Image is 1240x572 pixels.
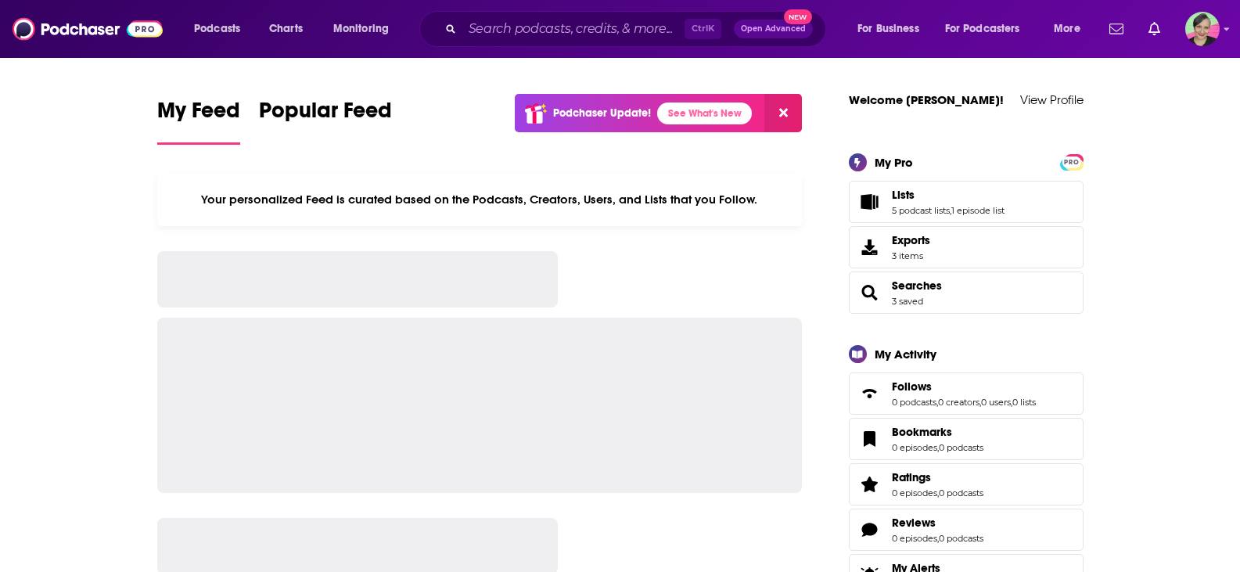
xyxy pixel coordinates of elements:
[857,18,919,40] span: For Business
[1062,155,1081,167] a: PRO
[939,533,983,544] a: 0 podcasts
[157,97,240,133] span: My Feed
[462,16,685,41] input: Search podcasts, credits, & more...
[741,25,806,33] span: Open Advanced
[892,205,950,216] a: 5 podcast lists
[892,279,942,293] a: Searches
[259,97,392,145] a: Popular Feed
[950,205,951,216] span: ,
[875,155,913,170] div: My Pro
[892,380,932,394] span: Follows
[322,16,409,41] button: open menu
[849,509,1084,551] span: Reviews
[892,425,952,439] span: Bookmarks
[945,18,1020,40] span: For Podcasters
[937,533,939,544] span: ,
[854,519,886,541] a: Reviews
[1011,397,1012,408] span: ,
[434,11,841,47] div: Search podcasts, credits, & more...
[849,92,1004,107] a: Welcome [PERSON_NAME]!
[269,18,303,40] span: Charts
[194,18,240,40] span: Podcasts
[875,347,936,362] div: My Activity
[935,16,1043,41] button: open menu
[936,397,938,408] span: ,
[259,97,392,133] span: Popular Feed
[854,191,886,213] a: Lists
[937,487,939,498] span: ,
[1054,18,1080,40] span: More
[734,20,813,38] button: Open AdvancedNew
[157,97,240,145] a: My Feed
[854,473,886,495] a: Ratings
[892,487,937,498] a: 0 episodes
[13,14,163,44] img: Podchaser - Follow, Share and Rate Podcasts
[854,383,886,405] a: Follows
[1062,156,1081,168] span: PRO
[784,9,812,24] span: New
[892,442,937,453] a: 0 episodes
[1043,16,1100,41] button: open menu
[951,205,1005,216] a: 1 episode list
[849,372,1084,415] span: Follows
[849,418,1084,460] span: Bookmarks
[892,516,983,530] a: Reviews
[849,226,1084,268] a: Exports
[183,16,261,41] button: open menu
[892,470,983,484] a: Ratings
[1142,16,1166,42] a: Show notifications dropdown
[854,236,886,258] span: Exports
[846,16,939,41] button: open menu
[892,516,936,530] span: Reviews
[939,487,983,498] a: 0 podcasts
[1020,92,1084,107] a: View Profile
[854,428,886,450] a: Bookmarks
[892,425,983,439] a: Bookmarks
[657,103,752,124] a: See What's New
[1185,12,1220,46] span: Logged in as LizDVictoryBelt
[892,233,930,247] span: Exports
[892,380,1036,394] a: Follows
[892,397,936,408] a: 0 podcasts
[685,19,721,39] span: Ctrl K
[938,397,979,408] a: 0 creators
[849,272,1084,314] span: Searches
[981,397,1011,408] a: 0 users
[979,397,981,408] span: ,
[1185,12,1220,46] img: User Profile
[854,282,886,304] a: Searches
[892,470,931,484] span: Ratings
[939,442,983,453] a: 0 podcasts
[849,463,1084,505] span: Ratings
[1103,16,1130,42] a: Show notifications dropdown
[892,250,930,261] span: 3 items
[849,181,1084,223] span: Lists
[892,188,915,202] span: Lists
[892,296,923,307] a: 3 saved
[892,533,937,544] a: 0 episodes
[1185,12,1220,46] button: Show profile menu
[333,18,389,40] span: Monitoring
[553,106,651,120] p: Podchaser Update!
[259,16,312,41] a: Charts
[892,188,1005,202] a: Lists
[157,173,803,226] div: Your personalized Feed is curated based on the Podcasts, Creators, Users, and Lists that you Follow.
[937,442,939,453] span: ,
[1012,397,1036,408] a: 0 lists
